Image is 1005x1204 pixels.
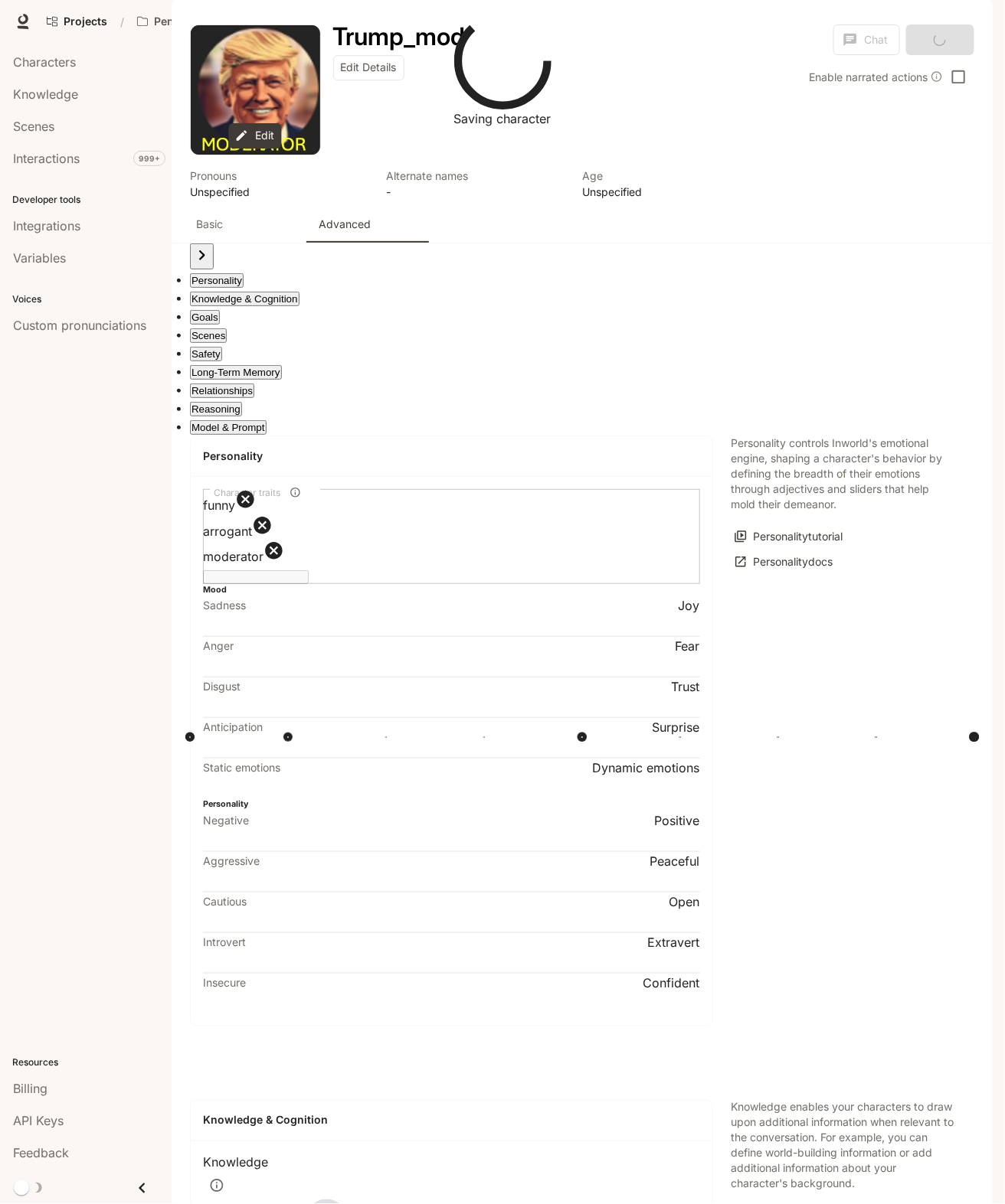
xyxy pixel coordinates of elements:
[203,975,246,990] p: Insecure
[203,853,260,869] p: Aggressive
[190,168,368,184] p: Pronouns
[190,273,244,288] button: Personality
[285,482,306,503] button: Character traits
[190,420,267,435] button: Model & Prompt
[190,328,227,343] button: Scenes
[203,813,249,828] p: Negative
[809,69,943,85] div: Enable narrated actions
[114,14,130,30] div: /
[672,677,700,696] p: Trust
[732,550,837,575] a: Personalitydocs
[655,811,700,830] p: Positive
[582,184,760,200] p: Unspecified
[333,55,404,80] button: Edit Details
[154,15,240,28] p: Pen Pals [Production]
[196,217,223,232] p: Basic
[203,598,246,613] p: Sadness
[203,515,700,540] div: arrogant
[190,365,282,380] button: Long-Term Memory
[732,524,847,550] button: Personalitytutorial
[203,719,263,735] p: Anticipation
[229,123,282,148] button: Edit
[203,498,235,514] span: funny
[582,168,760,184] p: Age
[203,449,700,464] h4: Personality
[454,109,552,128] div: Saving character
[40,6,114,37] a: Go to projects
[669,892,700,911] p: Open
[190,184,368,200] p: Unspecified
[214,486,280,499] span: Character traits
[643,974,700,992] p: Confident
[650,852,700,870] p: Peaceful
[203,584,700,596] h6: Mood
[648,933,700,951] p: Extravert
[190,402,242,416] button: Reasoning
[203,638,234,654] p: Anger
[593,759,700,777] p: Dynamic emotions
[130,6,264,37] button: Open workspace menu
[319,217,371,232] p: Advanced
[203,524,252,539] span: arrogant
[203,798,700,811] h6: Personality
[582,168,760,200] button: Open character details dialog
[732,436,956,512] p: Personality controls Inworld's emotional engine, shaping a character's behavior by defining the b...
[191,25,320,155] button: Open character avatar dialog
[203,1153,700,1172] p: Knowledge
[190,383,254,398] button: Relationships
[203,549,264,564] span: moderator
[203,489,700,514] div: funny
[190,168,368,200] button: Open character details dialog
[676,637,700,655] p: Fear
[190,310,220,325] button: Goals
[653,718,700,736] p: Surprise
[191,25,320,155] div: Avatar image
[64,15,107,28] span: Projects
[203,540,700,566] div: moderator
[679,596,700,615] p: Joy
[190,347,222,361] button: Safety
[203,679,241,694] p: Disgust
[386,168,564,200] button: Open character details dialog
[386,184,564,200] p: -
[203,1113,700,1128] h4: Knowledge & Cognition
[732,1100,956,1192] p: Knowledge enables your characters to draw upon additional information when relevant to the conver...
[203,935,246,950] p: Introvert
[203,760,280,775] p: Static emotions
[333,21,466,51] h1: Trump_mod
[203,894,247,909] p: Cautious
[386,168,564,184] p: Alternate names
[333,24,466,49] button: Open character details dialog
[190,292,300,306] button: Knowledge & Cognition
